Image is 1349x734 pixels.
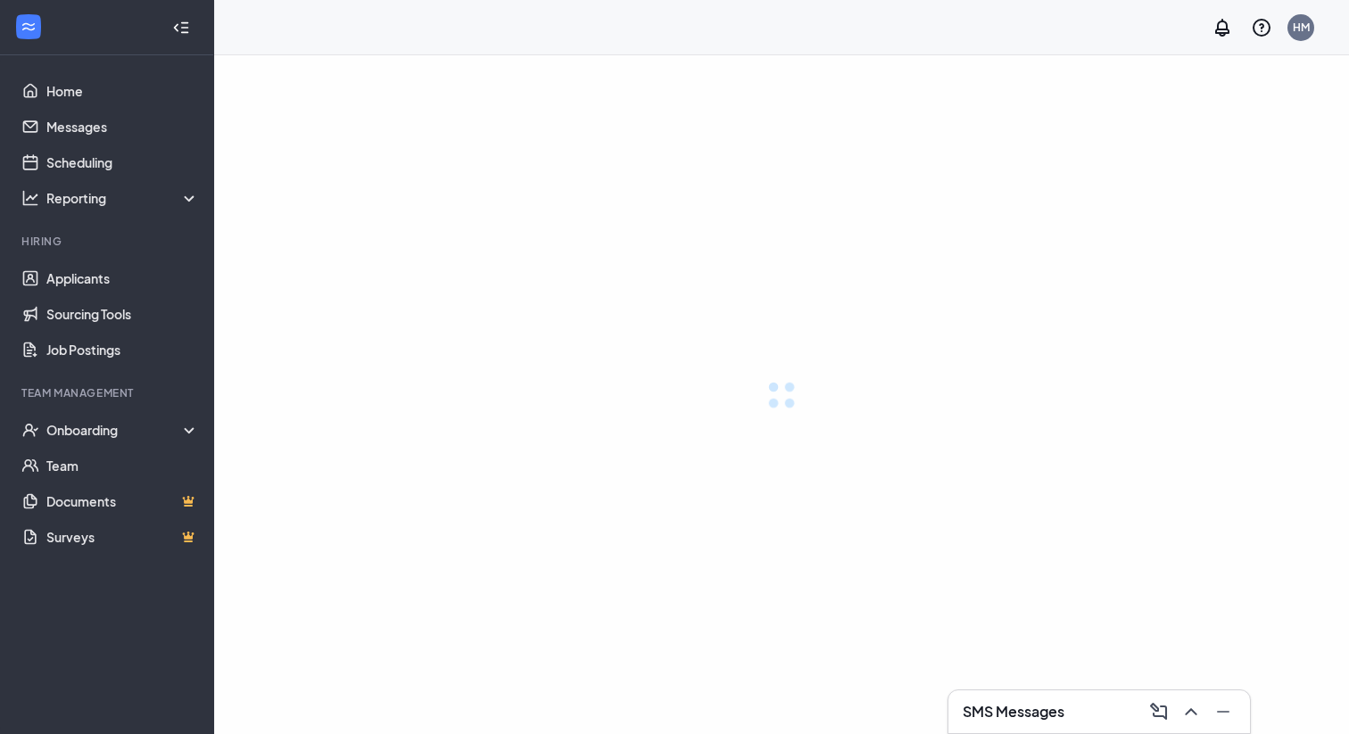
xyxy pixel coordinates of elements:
a: Team [46,448,199,483]
a: Applicants [46,260,199,296]
a: Scheduling [46,144,199,180]
button: ChevronUp [1175,697,1204,726]
svg: ComposeMessage [1148,701,1170,722]
button: Minimize [1207,697,1236,726]
a: Sourcing Tools [46,296,199,332]
div: Reporting [46,189,200,207]
svg: Minimize [1212,701,1234,722]
a: SurveysCrown [46,519,199,555]
a: Job Postings [46,332,199,367]
div: Team Management [21,385,195,400]
div: Onboarding [46,421,200,439]
svg: WorkstreamLogo [20,18,37,36]
div: HM [1293,20,1310,35]
svg: Analysis [21,189,39,207]
div: Hiring [21,234,195,249]
svg: Collapse [172,19,190,37]
button: ComposeMessage [1143,697,1171,726]
h3: SMS Messages [963,702,1064,722]
svg: ChevronUp [1180,701,1202,722]
a: DocumentsCrown [46,483,199,519]
svg: Notifications [1212,17,1233,38]
svg: QuestionInfo [1251,17,1272,38]
a: Home [46,73,199,109]
a: Messages [46,109,199,144]
svg: UserCheck [21,421,39,439]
